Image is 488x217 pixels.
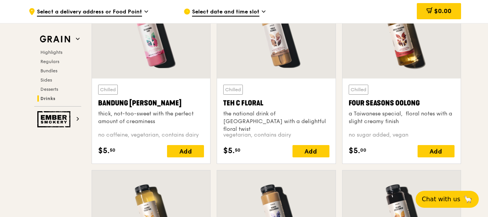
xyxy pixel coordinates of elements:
div: no sugar added, vegan [349,131,455,139]
span: Select date and time slot [192,8,259,17]
div: Four Seasons Oolong [349,98,455,108]
span: 00 [360,147,366,153]
span: Chat with us [422,195,460,204]
div: no caffeine, vegetarian, contains dairy [98,131,204,139]
span: 🦙 [463,195,473,204]
span: Sides [40,77,52,83]
div: Add [167,145,204,157]
span: Regulars [40,59,59,64]
img: Grain web logo [37,32,73,46]
button: Chat with us🦙 [416,191,479,208]
div: vegetarian, contains dairy [223,131,329,139]
span: 50 [235,147,241,153]
span: $5. [98,145,110,157]
span: Drinks [40,96,55,101]
span: $0.00 [434,7,451,15]
div: Teh C Floral [223,98,329,108]
span: $5. [349,145,360,157]
span: 50 [110,147,115,153]
div: Bandung [PERSON_NAME] [98,98,204,108]
div: the national drink of [GEOGRAPHIC_DATA] with a delightful floral twist [223,110,329,133]
span: Bundles [40,68,57,73]
div: Add [418,145,455,157]
div: a Taiwanese special, floral notes with a slight creamy finish [349,110,455,125]
div: Chilled [223,85,243,95]
span: $5. [223,145,235,157]
img: Ember Smokery web logo [37,111,73,127]
span: Highlights [40,50,62,55]
div: Chilled [98,85,118,95]
div: thick, not-too-sweet with the perfect amount of creaminess [98,110,204,125]
div: Add [292,145,329,157]
span: Select a delivery address or Food Point [37,8,142,17]
div: Chilled [349,85,368,95]
span: Desserts [40,87,58,92]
